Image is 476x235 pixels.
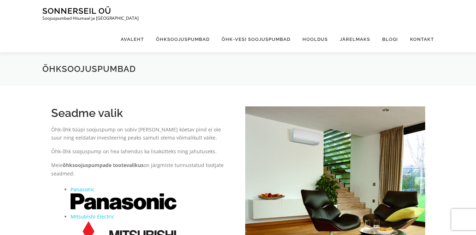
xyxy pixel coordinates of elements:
[42,6,111,16] a: Sonnerseil OÜ
[376,26,404,52] a: Blogi
[115,26,150,52] a: Avaleht
[42,63,434,74] h1: Õhksoojuspumbad
[71,186,95,193] a: Panasonic
[404,26,434,52] a: Kontakt
[42,16,139,21] p: Soojuspumbad Hiiumaal ja [GEOGRAPHIC_DATA]
[216,26,296,52] a: Õhk-vesi soojuspumbad
[71,213,114,220] a: Mitsubishi Electric
[63,162,144,168] strong: õhksoojuspumpade tootevalikus
[51,161,231,178] p: Meie on järgmiste tunnustatud tootjate seadmed:
[150,26,216,52] a: Õhksoojuspumbad
[334,26,376,52] a: Järelmaks
[51,106,231,120] h2: Seadme valik
[51,147,231,156] p: Õhk-õhk soojuspump on hea lahendus ka lisakütteks ning jahutuseks.
[296,26,334,52] a: Hooldus
[51,125,231,142] p: Õhk-õhk tüüpi soojuspump on sobiv [PERSON_NAME] köetav pind ei ole suur ning eeldatav investeerin...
